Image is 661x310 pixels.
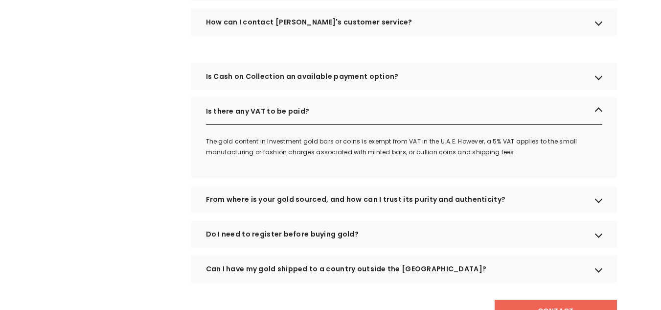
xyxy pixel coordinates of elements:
div: Is there any VAT to be paid? [191,97,617,125]
div: Can I have my gold shipped to a country outside the [GEOGRAPHIC_DATA]? [191,255,617,283]
div: How can I contact [PERSON_NAME]'s customer service? [191,8,617,36]
div: From where is your gold sourced, and how can I trust its purity and authenticity? [191,186,617,213]
div: Is Cash on Collection an available payment option? [191,63,617,90]
div: Do I need to register before buying gold? [191,220,617,248]
p: The gold content in Investment gold bars or coins is exempt from VAT in the U.A.E. However, a 5% ... [206,136,617,158]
